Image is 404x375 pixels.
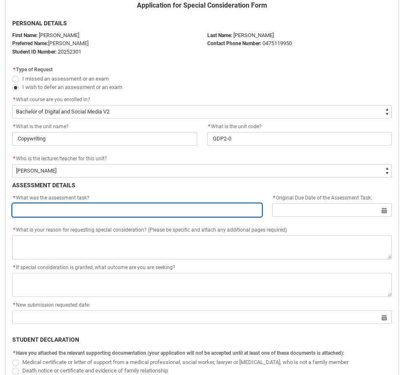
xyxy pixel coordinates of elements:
[12,31,197,40] p: [PERSON_NAME]
[22,359,348,365] span: Medical certificate or letter of support from a medical professional, social worker, lawyer or [M...
[12,195,89,201] span: What was the assessment task?
[207,124,262,129] span: What is the unit code?
[12,40,48,46] strong: Preferred Name:
[13,302,15,308] abbr: required
[22,367,168,374] span: Death notice or certificate and evidence of family relationship
[208,124,210,129] abbr: required
[13,264,15,270] abbr: required
[12,49,56,55] strong: Student ID Number:
[13,97,15,103] abbr: required
[13,156,15,162] abbr: required
[16,156,107,162] span: Who is the lecturer/teacher for this unit?
[13,67,15,73] abbr: required
[207,31,392,40] p: [PERSON_NAME]
[16,67,53,73] span: Type of Request
[13,350,15,356] abbr: required
[12,124,69,129] span: What is the unit name?
[16,350,344,356] span: Have you attached the relevant supporting documentation (your application will not be accepted un...
[272,195,372,201] span: Original Due Date of the Assessment Task:
[12,48,197,56] p: 20252301
[13,124,15,129] abbr: required
[12,336,79,343] b: STUDENT DECLARATION
[12,227,287,233] span: What is your reason for requesting special consideration? (Please be specific and attach any addi...
[13,227,15,233] abbr: required
[12,302,90,308] span: New submission requested date:
[12,264,175,270] span: If special consideration is granted, what outcome are you are seeking?
[12,182,75,189] b: ASSESSMENT DETAILS
[207,40,261,46] b: Contact Phone Number:
[48,40,88,46] span: [PERSON_NAME]
[22,84,122,90] span: I wish to defer an assessment or an exam
[22,76,109,82] span: I missed an assessment or an exam
[12,20,67,27] b: PERSONAL DETAILS
[262,40,292,46] span: 0475119950
[12,32,37,38] strong: First Name:
[13,195,15,201] abbr: required
[273,195,275,201] abbr: required
[16,97,90,103] span: What course are you enrolled in?
[137,1,267,9] b: Application for Special Consideration Form
[207,32,232,38] b: Last Name:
